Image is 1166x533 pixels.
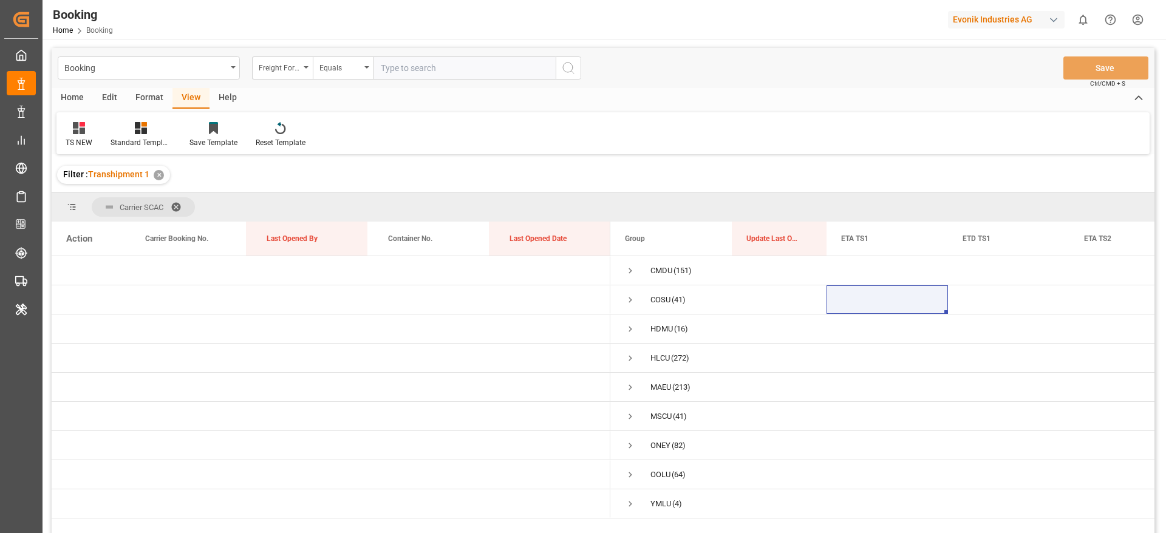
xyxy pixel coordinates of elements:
div: Freight Forwarder's Reference No. [259,59,300,73]
span: (64) [672,461,686,489]
div: Save Template [189,137,237,148]
div: Standard Templates [111,137,171,148]
button: Save [1063,56,1148,80]
div: Press SPACE to select this row. [52,285,610,314]
div: Press SPACE to select this row. [52,256,610,285]
button: show 0 new notifications [1069,6,1097,33]
div: CMDU [650,257,672,285]
div: ONEY [650,432,670,460]
div: Booking [64,59,227,75]
div: Press SPACE to select this row. [52,373,610,402]
div: Equals [319,59,361,73]
span: ETD TS1 [963,234,990,243]
span: Update Last Opened By [746,234,801,243]
div: COSU [650,286,670,314]
button: open menu [58,56,240,80]
div: View [172,88,210,109]
div: Action [66,233,92,244]
span: (16) [674,315,688,343]
button: Evonik Industries AG [948,8,1069,31]
div: Press SPACE to select this row. [52,402,610,431]
div: Help [210,88,246,109]
span: ETA TS1 [841,234,868,243]
div: MSCU [650,402,672,430]
span: Ctrl/CMD + S [1090,79,1125,88]
div: OOLU [650,461,670,489]
div: Evonik Industries AG [948,11,1065,29]
span: Last Opened Date [510,234,567,243]
span: Transhipment 1 [88,169,149,179]
span: (41) [673,402,687,430]
div: TS NEW [66,137,92,148]
span: (4) [672,490,682,518]
div: Press SPACE to select this row. [52,314,610,344]
a: Home [53,26,73,35]
span: (82) [672,432,686,460]
button: Help Center [1097,6,1124,33]
div: Press SPACE to select this row. [52,460,610,489]
span: (41) [672,286,686,314]
div: Press SPACE to select this row. [52,344,610,373]
input: Type to search [373,56,556,80]
div: HDMU [650,315,673,343]
div: ✕ [154,170,164,180]
button: search button [556,56,581,80]
div: Format [126,88,172,109]
button: open menu [313,56,373,80]
span: Container No. [388,234,432,243]
div: Booking [53,5,113,24]
span: (272) [671,344,689,372]
span: Filter : [63,169,88,179]
div: YMLU [650,490,671,518]
div: Reset Template [256,137,305,148]
span: Last Opened By [267,234,318,243]
span: Carrier SCAC [120,203,163,212]
span: ETA TS2 [1084,234,1111,243]
div: HLCU [650,344,670,372]
div: Edit [93,88,126,109]
div: MAEU [650,373,671,401]
div: Press SPACE to select this row. [52,431,610,460]
span: (213) [672,373,690,401]
div: Home [52,88,93,109]
span: (151) [673,257,692,285]
div: Press SPACE to select this row. [52,489,610,518]
span: Carrier Booking No. [145,234,208,243]
button: open menu [252,56,313,80]
span: Group [625,234,645,243]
